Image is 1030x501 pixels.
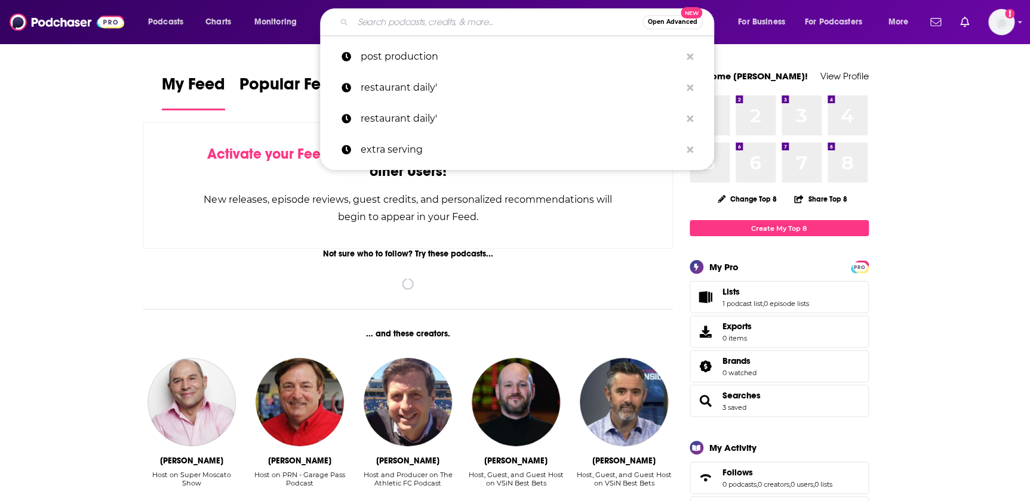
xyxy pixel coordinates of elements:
span: My Feed [162,74,225,101]
a: 0 creators [758,480,789,488]
img: Wes Reynolds [472,358,560,446]
a: Show notifications dropdown [926,12,946,32]
img: Vincent Moscato [147,358,236,446]
div: Host, Guest, and Guest Host on VSiN Best Bets [466,471,565,487]
a: Follows [694,469,718,486]
button: Open AdvancedNew [642,15,703,29]
img: Mark Chapman [364,358,452,446]
div: Vincent Moscato [160,456,223,466]
div: by following Podcasts, Creators, Lists, and other Users! [203,146,613,180]
a: Follows [722,467,832,478]
span: More [888,14,908,30]
svg: Add a profile image [1005,9,1014,18]
button: open menu [730,13,800,32]
a: Exports [690,316,869,348]
a: restaurant daily' [320,103,714,134]
div: Host on Super Moscato Show [143,471,241,496]
p: restaurant daily' [361,103,681,134]
button: Show profile menu [988,9,1014,35]
span: Follows [690,462,869,494]
a: Searches [694,392,718,409]
div: Dave Ross [592,456,656,466]
span: 0 items [722,334,752,342]
a: 0 lists [814,480,832,488]
a: Searches [722,390,761,401]
p: post production [361,41,681,72]
a: Brands [694,358,718,375]
div: Mark Garrow [268,456,331,466]
div: Search podcasts, credits, & more... [331,8,725,36]
span: Lists [722,286,740,297]
a: Welcome [PERSON_NAME]! [690,70,808,82]
a: restaurant daily' [320,72,714,103]
span: Exports [694,323,718,340]
div: My Activity [709,442,757,453]
span: Brands [690,350,869,382]
span: Activate your Feed [207,145,330,163]
div: Host, Guest, and Guest Host on VSiN Best Bets [466,471,565,496]
div: My Pro [709,261,739,273]
a: Lists [694,289,718,305]
a: PRO [853,262,867,271]
span: Charts [205,14,231,30]
button: Share Top 8 [794,187,847,211]
span: Open Advanced [648,19,697,25]
div: Not sure who to follow? Try these podcasts... [143,249,674,259]
a: 0 users [791,480,813,488]
p: extra serving [361,134,681,165]
div: Host, Guest, and Guest Host on VSiN Best Bets [574,471,673,496]
span: PRO [853,262,867,271]
div: Host on PRN - Garage Pass Podcast [250,471,349,496]
span: Follows [722,467,753,478]
img: User Profile [988,9,1014,35]
span: Lists [690,281,869,313]
a: Create My Top 8 [690,220,869,236]
a: Lists [722,286,809,297]
div: Mark Chapman [376,456,439,466]
button: open menu [140,13,199,32]
img: Podchaser - Follow, Share and Rate Podcasts [10,11,124,33]
div: Host on Super Moscato Show [143,471,241,487]
a: 0 episode lists [764,299,809,308]
a: 0 podcasts [722,480,757,488]
a: 3 saved [722,403,746,412]
a: 1 podcast list [722,299,762,308]
span: Exports [722,321,752,332]
span: Searches [690,385,869,417]
span: , [762,299,764,308]
img: Mark Garrow [256,358,344,446]
span: New [681,7,702,18]
div: Wes Reynolds [484,456,548,466]
button: open menu [246,13,312,32]
button: open menu [880,13,923,32]
span: For Business [738,14,785,30]
span: For Podcasters [805,14,862,30]
a: Show notifications dropdown [955,12,974,32]
div: ... and these creators. [143,329,674,339]
span: , [789,480,791,488]
button: open menu [797,13,880,32]
span: , [813,480,814,488]
a: My Feed [162,74,225,110]
a: extra serving [320,134,714,165]
span: Logged in as Shift_2 [988,9,1014,35]
a: Brands [722,355,757,366]
div: Host on PRN - Garage Pass Podcast [250,471,349,487]
span: Monitoring [254,14,297,30]
div: Host and Producer on The Athletic FC Podcast [358,471,457,496]
p: restaurant daily' [361,72,681,103]
span: Podcasts [148,14,183,30]
img: Dave Ross [580,358,668,446]
div: Host and Producer on The Athletic FC Podcast [358,471,457,487]
button: Change Top 8 [711,191,785,206]
span: Brands [722,355,751,366]
span: , [757,480,758,488]
a: post production [320,41,714,72]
